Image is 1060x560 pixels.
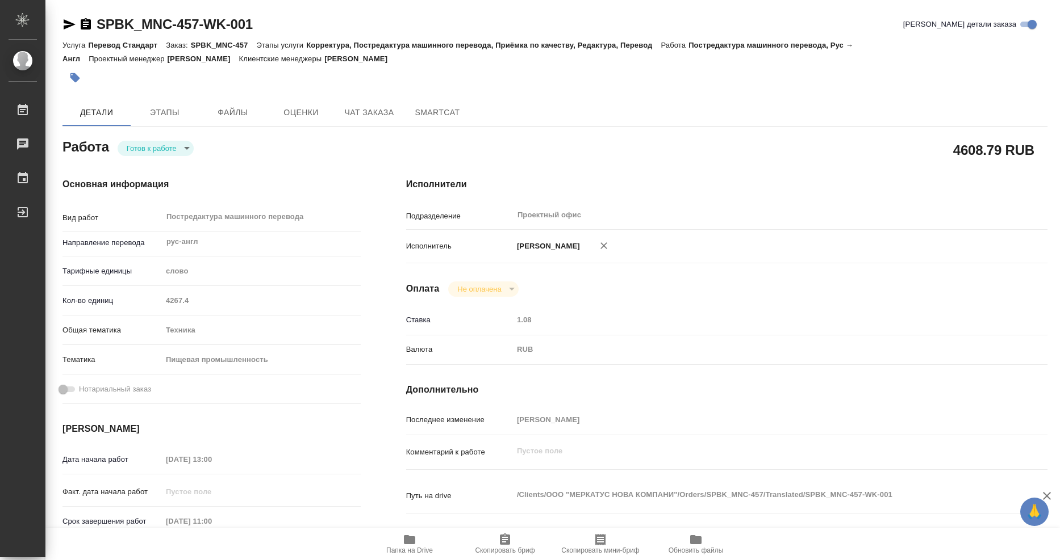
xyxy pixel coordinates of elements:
p: Вид работ [62,212,162,224]
div: Готов к работе [118,141,194,156]
p: [PERSON_NAME] [513,241,580,252]
p: SPBK_MNC-457 [191,41,257,49]
div: Пищевая промышленность [162,350,361,369]
p: Направление перевода [62,237,162,249]
p: Общая тематика [62,325,162,336]
span: Скопировать бриф [475,546,535,554]
div: Техника [162,321,361,340]
p: Тематика [62,354,162,365]
p: Заказ: [166,41,190,49]
p: Факт. дата начала работ [62,486,162,498]
h4: [PERSON_NAME] [62,422,361,436]
span: Чат заказа [342,106,397,120]
span: Этапы [137,106,192,120]
h2: 4608.79 RUB [953,140,1034,159]
input: Пустое поле [162,451,261,468]
span: [PERSON_NAME] детали заказа [903,19,1016,30]
p: Кол-во единиц [62,295,162,306]
p: Путь на drive [406,490,513,502]
span: Оценки [274,106,328,120]
textarea: /Clients/ООО "МЕРКАТУС НОВА КОМПАНИ"/Orders/SPBK_MNC-457/Translated/SPBK_MNC-457-WK-001 [513,485,994,504]
button: Обновить файлы [648,528,744,560]
button: 🙏 [1020,498,1049,526]
h4: Оплата [406,282,440,296]
span: Детали [69,106,124,120]
span: 🙏 [1025,500,1044,524]
h4: Исполнители [406,178,1048,191]
button: Скопировать ссылку для ЯМессенджера [62,18,76,31]
p: [PERSON_NAME] [168,54,239,63]
button: Скопировать бриф [457,528,553,560]
p: Работа [661,41,689,49]
div: Готов к работе [448,281,518,297]
button: Папка на Drive [362,528,457,560]
p: Комментарий к работе [406,447,513,458]
p: Корректура, Постредактура машинного перевода, Приёмка по качеству, Редактура, Перевод [306,41,661,49]
p: Проектный менеджер [89,54,167,63]
p: Этапы услуги [256,41,306,49]
span: Обновить файлы [669,546,724,554]
span: Нотариальный заказ [79,384,151,395]
input: Пустое поле [162,483,261,500]
p: Услуга [62,41,88,49]
input: Пустое поле [513,311,994,328]
button: Скопировать мини-бриф [553,528,648,560]
p: Последнее изменение [406,414,513,426]
span: Файлы [206,106,260,120]
p: [PERSON_NAME] [324,54,396,63]
button: Готов к работе [123,144,180,153]
p: Валюта [406,344,513,355]
p: Тарифные единицы [62,266,162,277]
a: SPBK_MNC-457-WK-001 [97,16,253,32]
div: RUB [513,340,994,359]
h2: Работа [62,136,109,156]
p: Подразделение [406,210,513,222]
p: Исполнитель [406,241,513,252]
span: Папка на Drive [386,546,433,554]
h4: Дополнительно [406,383,1048,397]
button: Добавить тэг [62,65,87,90]
p: Дата начала работ [62,454,162,465]
input: Пустое поле [513,411,994,428]
span: SmartCat [410,106,465,120]
p: Срок завершения работ [62,516,162,527]
span: Скопировать мини-бриф [561,546,639,554]
p: Ставка [406,314,513,326]
p: Клиентские менеджеры [239,54,325,63]
h4: Основная информация [62,178,361,191]
div: слово [162,262,361,281]
input: Пустое поле [162,292,361,309]
input: Пустое поле [162,513,261,529]
button: Не оплачена [454,284,504,294]
button: Скопировать ссылку [79,18,93,31]
p: Перевод Стандарт [88,41,166,49]
button: Удалить исполнителя [591,233,616,258]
